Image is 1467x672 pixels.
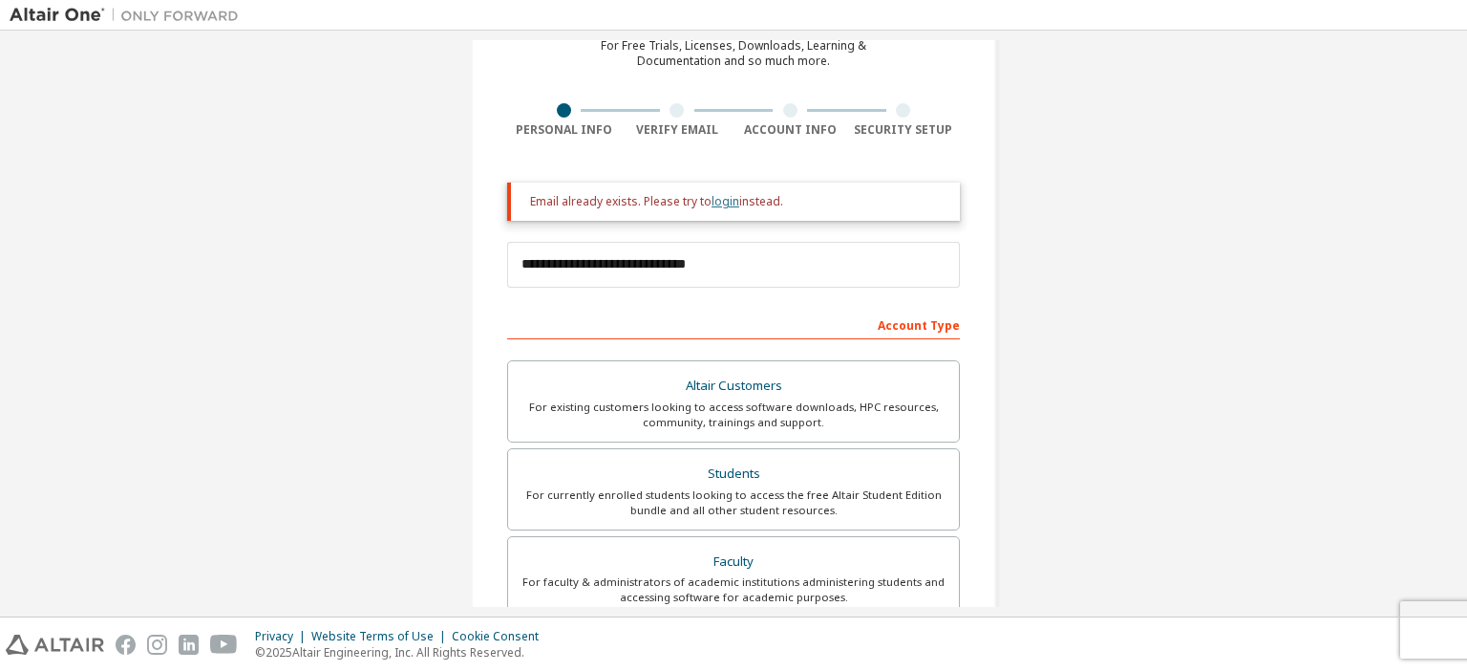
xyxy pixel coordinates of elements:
img: instagram.svg [147,635,167,655]
img: youtube.svg [210,635,238,655]
a: login [712,193,739,209]
div: Verify Email [621,122,734,138]
div: Personal Info [507,122,621,138]
div: Account Info [733,122,847,138]
img: Altair One [10,6,248,25]
div: Email already exists. Please try to instead. [530,194,945,209]
p: © 2025 Altair Engineering, Inc. All Rights Reserved. [255,644,550,661]
div: Website Terms of Use [311,629,452,644]
div: Cookie Consent [452,629,550,644]
div: Privacy [255,629,311,644]
img: altair_logo.svg [6,635,104,655]
div: Faculty [520,549,947,575]
img: linkedin.svg [179,635,199,655]
div: Account Type [507,309,960,339]
div: Altair Customers [520,373,947,400]
div: For existing customers looking to access software downloads, HPC resources, community, trainings ... [520,400,947,430]
div: Students [520,461,947,488]
div: For currently enrolled students looking to access the free Altair Student Edition bundle and all ... [520,488,947,518]
div: Security Setup [847,122,961,138]
div: For Free Trials, Licenses, Downloads, Learning & Documentation and so much more. [601,38,866,69]
img: facebook.svg [116,635,136,655]
div: For faculty & administrators of academic institutions administering students and accessing softwa... [520,574,947,605]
